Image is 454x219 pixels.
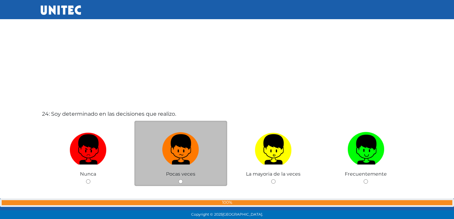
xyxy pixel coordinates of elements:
[2,200,452,205] div: 100%
[246,171,300,177] span: La mayoria de la veces
[80,171,96,177] span: Nunca
[166,171,195,177] span: Pocas veces
[42,110,176,118] label: 24: Soy determinado en las decisiones que realizo.
[345,171,387,177] span: Frecuentemente
[347,130,384,165] img: Frecuentemente
[41,5,81,15] img: UNITEC
[162,130,199,165] img: Pocas veces
[255,130,292,165] img: La mayoria de la veces
[222,212,263,217] span: [GEOGRAPHIC_DATA].
[70,130,107,165] img: Nunca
